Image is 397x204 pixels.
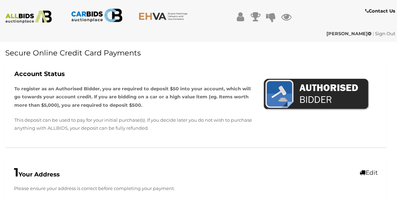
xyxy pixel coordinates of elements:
a: Edit [360,169,378,176]
a: [PERSON_NAME] [326,31,373,36]
b: Your Address [14,171,60,178]
img: CARBIDS.com.au [71,7,123,24]
p: Please ensure your address is correct before completing your payment. [14,184,378,192]
strong: To register as an Authorised Bidder, you are required to deposit $50 into your account, which wil... [14,86,251,108]
h1: Secure Online Credit Card Payments [5,49,387,57]
img: EHVA.com.au [139,12,190,20]
p: This deposit can be used to pay for your initial purchase(s). If you decide later you do not wish... [14,116,253,133]
img: ALLBIDS.com.au [3,10,54,23]
span: 1 [14,165,19,180]
a: Sign Out [375,31,395,36]
b: Account Status [14,70,65,78]
b: Contact Us [365,8,395,14]
strong: [PERSON_NAME] [326,31,372,36]
span: | [373,31,374,36]
img: AuthorisedBidder.png [263,78,369,112]
a: Contact Us [365,7,397,15]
